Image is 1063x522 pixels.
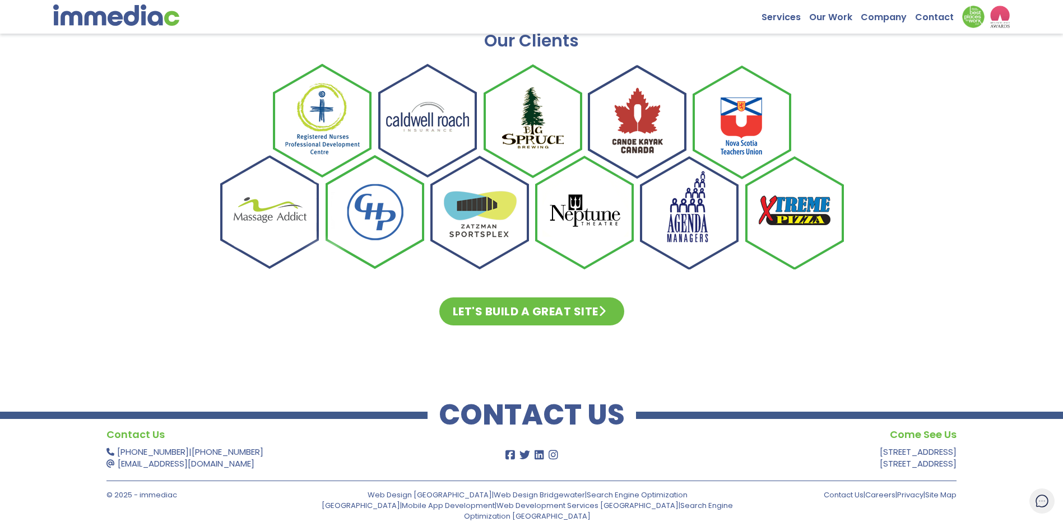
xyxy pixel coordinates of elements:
[319,490,736,521] p: | | | | |
[762,6,809,23] a: Services
[861,6,915,23] a: Company
[439,297,624,325] a: LET'S BUILD A GREAT SITE
[809,6,861,23] a: Our Work
[106,490,310,500] p: © 2025 - immediac
[897,490,923,500] a: Privacy
[322,490,688,511] a: Search Engine Optimization [GEOGRAPHIC_DATA]
[402,500,495,511] a: Mobile App Development
[494,490,585,500] a: Web Design Bridgewater
[117,446,189,458] a: [PHONE_NUMBER]
[464,500,733,521] a: Search Engine Optimization [GEOGRAPHIC_DATA]
[962,6,985,28] img: Down
[428,404,636,426] h2: CONTACT US
[753,490,957,500] p: | | |
[106,446,452,469] p: |
[368,490,492,500] a: Web Design [GEOGRAPHIC_DATA]
[865,490,895,500] a: Careers
[880,446,957,469] a: [STREET_ADDRESS][STREET_ADDRESS]
[185,30,878,52] h2: Our Clients
[53,4,179,26] img: immediac
[824,490,864,500] a: Contact Us
[611,426,957,443] h4: Come See Us
[925,490,957,500] a: Site Map
[118,458,254,469] a: [EMAIL_ADDRESS][DOMAIN_NAME]
[915,6,962,23] a: Contact
[192,446,263,458] a: [PHONE_NUMBER]
[990,6,1010,28] img: logo2_wea_nobg.webp
[219,63,845,269] img: clientsStrip.png
[496,500,679,511] a: Web Development Services [GEOGRAPHIC_DATA]
[106,426,452,443] h4: Contact Us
